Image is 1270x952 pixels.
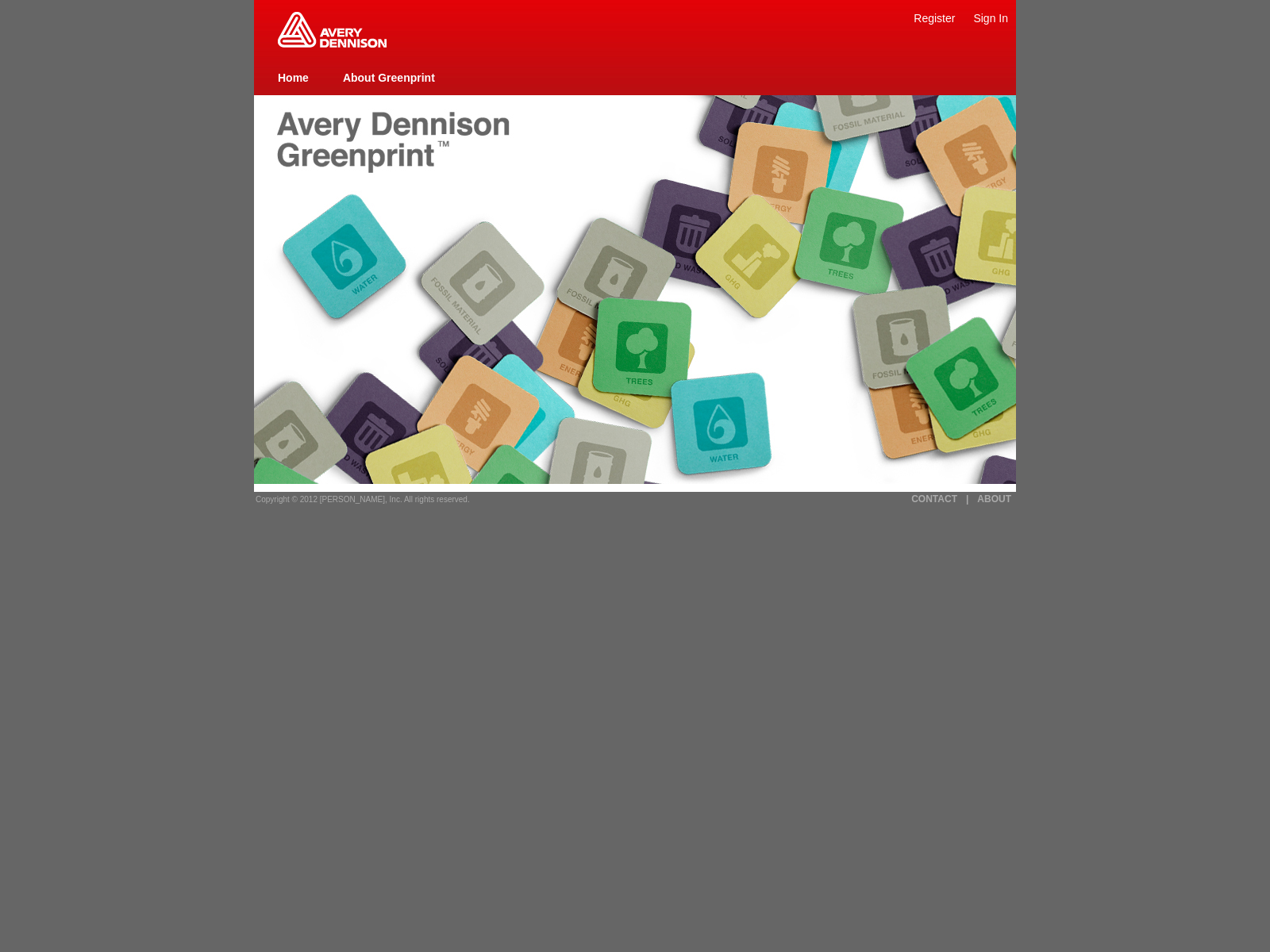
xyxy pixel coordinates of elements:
span: Copyright © 2012 [PERSON_NAME], Inc. All rights reserved. [256,495,470,504]
a: Sign In [973,12,1008,25]
a: About Greenprint [343,71,435,84]
a: ABOUT [977,493,1011,505]
a: CONTACT [911,493,957,505]
img: Home [278,12,387,48]
a: Register [914,12,955,25]
a: | [966,493,968,505]
a: Greenprint [278,40,387,49]
a: Home [278,71,309,84]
